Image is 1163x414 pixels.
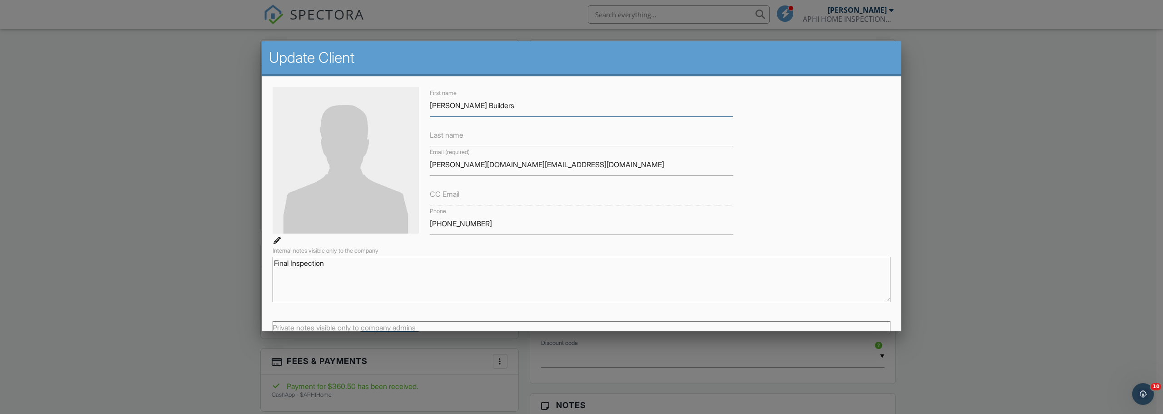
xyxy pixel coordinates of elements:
label: Last name [430,130,463,140]
label: First name [430,89,457,97]
label: Phone [430,207,446,215]
label: CC Email [430,189,459,199]
label: Internal notes visible only to the company [273,247,378,255]
h2: Update Client [269,49,894,67]
iframe: Intercom live chat [1132,383,1154,405]
img: default-user-f0147aede5fd5fa78ca7ade42f37bd4542148d508eef1c3d3ea960f66861d68b.jpg [273,87,419,234]
label: Private notes visible only to company admins [273,323,416,333]
span: 10 [1151,383,1161,390]
label: Email (required) [430,148,470,156]
textarea: Final Inspection [273,257,890,302]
